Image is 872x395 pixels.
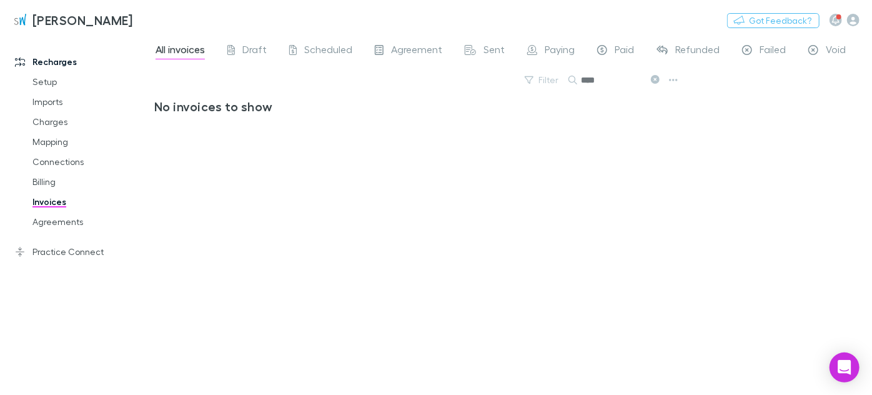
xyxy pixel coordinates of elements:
[242,43,267,59] span: Draft
[20,112,161,132] a: Charges
[20,132,161,152] a: Mapping
[20,72,161,92] a: Setup
[156,43,205,59] span: All invoices
[826,43,846,59] span: Void
[154,99,672,114] h3: No invoices to show
[2,52,161,72] a: Recharges
[304,43,352,59] span: Scheduled
[20,92,161,112] a: Imports
[391,43,442,59] span: Agreement
[675,43,720,59] span: Refunded
[20,192,161,212] a: Invoices
[20,212,161,232] a: Agreements
[830,352,860,382] div: Open Intercom Messenger
[727,13,820,28] button: Got Feedback?
[32,12,133,27] h3: [PERSON_NAME]
[20,152,161,172] a: Connections
[760,43,786,59] span: Failed
[545,43,575,59] span: Paying
[5,5,141,35] a: [PERSON_NAME]
[483,43,505,59] span: Sent
[2,242,161,262] a: Practice Connect
[20,172,161,192] a: Billing
[12,12,27,27] img: Sinclair Wilson's Logo
[615,43,634,59] span: Paid
[518,72,566,87] button: Filter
